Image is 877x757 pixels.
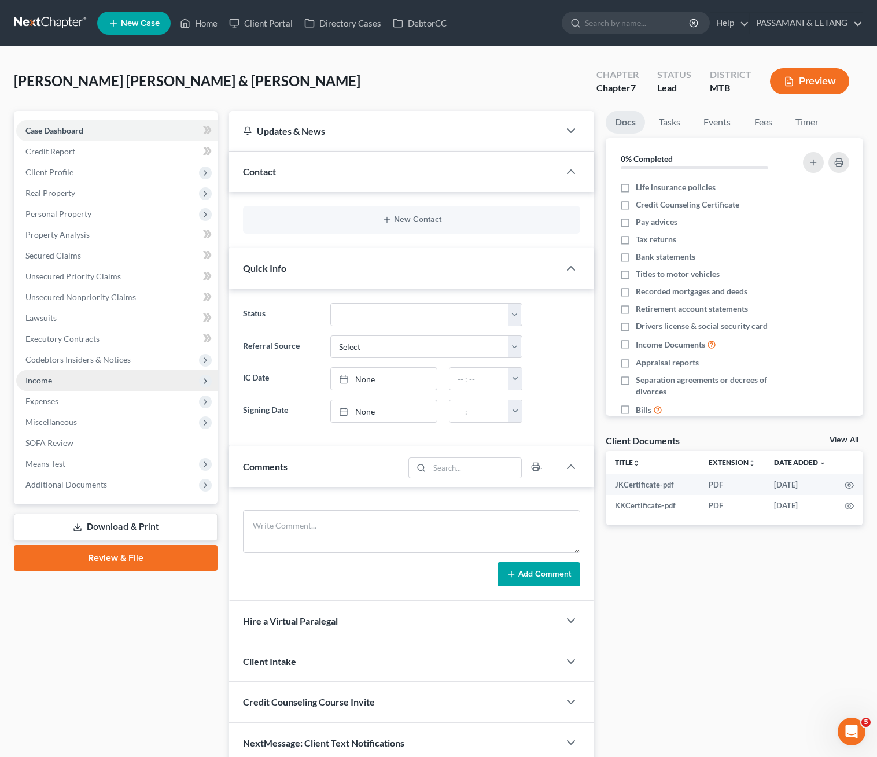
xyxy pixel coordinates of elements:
div: MTB [710,82,751,95]
div: Lead [657,82,691,95]
span: Drivers license & social security card [636,320,768,332]
span: Pay advices [636,216,677,228]
span: Means Test [25,459,65,468]
a: Events [694,111,740,134]
div: Chapter [596,68,639,82]
div: Status [657,68,691,82]
span: Bank statements [636,251,695,263]
span: Bills [636,404,651,416]
a: None [331,400,437,422]
span: Titles to motor vehicles [636,268,720,280]
button: Add Comment [498,562,580,586]
span: Separation agreements or decrees of divorces [636,374,789,397]
a: Unsecured Priority Claims [16,266,218,287]
span: Property Analysis [25,230,90,239]
a: PASSAMANI & LETANG [750,13,863,34]
label: IC Date [237,367,325,390]
td: PDF [699,495,765,516]
span: Unsecured Nonpriority Claims [25,292,136,302]
span: Credit Counseling Course Invite [243,696,375,707]
strong: 0% Completed [621,154,673,164]
span: Additional Documents [25,479,107,489]
span: Secured Claims [25,250,81,260]
a: Property Analysis [16,224,218,245]
a: Secured Claims [16,245,218,266]
div: Updates & News [243,125,546,137]
span: Personal Property [25,209,91,219]
a: Executory Contracts [16,328,218,349]
span: Client Intake [243,656,296,667]
i: expand_more [819,460,826,467]
span: New Case [121,19,160,28]
span: Real Property [25,188,75,198]
a: Titleunfold_more [615,458,640,467]
div: District [710,68,751,82]
td: KKCertificate-pdf [606,495,699,516]
td: JKCertificate-pdf [606,474,699,495]
span: Case Dashboard [25,125,83,135]
div: Client Documents [606,434,680,446]
i: unfold_more [633,460,640,467]
span: Unsecured Priority Claims [25,271,121,281]
a: SOFA Review [16,433,218,453]
a: Download & Print [14,514,218,541]
a: Help [710,13,749,34]
td: [DATE] [765,495,835,516]
a: DebtorCC [387,13,452,34]
label: Status [237,303,325,326]
span: Appraisal reports [636,357,699,368]
a: Tasks [650,111,690,134]
input: Search by name... [585,12,691,34]
a: Date Added expand_more [774,458,826,467]
span: Comments [243,461,288,472]
a: Lawsuits [16,308,218,328]
span: Recorded mortgages and deeds [636,286,747,297]
a: Credit Report [16,141,218,162]
span: Credit Counseling Certificate [636,199,739,211]
span: 5 [861,718,871,727]
span: Life insurance policies [636,182,716,193]
iframe: Intercom live chat [838,718,865,745]
td: PDF [699,474,765,495]
span: Retirement account statements [636,303,748,315]
input: -- : -- [449,400,509,422]
span: SOFA Review [25,438,73,448]
a: Directory Cases [299,13,387,34]
span: Miscellaneous [25,417,77,427]
button: Preview [770,68,849,94]
span: Client Profile [25,167,73,177]
span: Hire a Virtual Paralegal [243,615,338,626]
input: Search... [430,458,522,478]
i: unfold_more [749,460,756,467]
td: [DATE] [765,474,835,495]
button: New Contact [252,215,571,224]
a: Timer [786,111,828,134]
span: Tax returns [636,234,676,245]
input: -- : -- [449,368,509,390]
span: Income Documents [636,339,705,350]
span: Codebtors Insiders & Notices [25,355,131,364]
span: Expenses [25,396,58,406]
a: Case Dashboard [16,120,218,141]
a: View All [830,436,858,444]
span: Contact [243,166,276,177]
span: [PERSON_NAME] [PERSON_NAME] & [PERSON_NAME] [14,72,360,89]
span: NextMessage: Client Text Notifications [243,737,404,748]
a: Review & File [14,545,218,571]
span: Quick Info [243,263,286,274]
span: Income [25,375,52,385]
a: Fees [745,111,782,134]
a: Client Portal [223,13,299,34]
a: Home [174,13,223,34]
a: Unsecured Nonpriority Claims [16,287,218,308]
label: Signing Date [237,400,325,423]
span: Credit Report [25,146,75,156]
a: Extensionunfold_more [709,458,756,467]
label: Referral Source [237,335,325,359]
span: Lawsuits [25,313,57,323]
a: None [331,368,437,390]
span: 7 [631,82,636,93]
a: Docs [606,111,645,134]
span: Executory Contracts [25,334,100,344]
div: Chapter [596,82,639,95]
